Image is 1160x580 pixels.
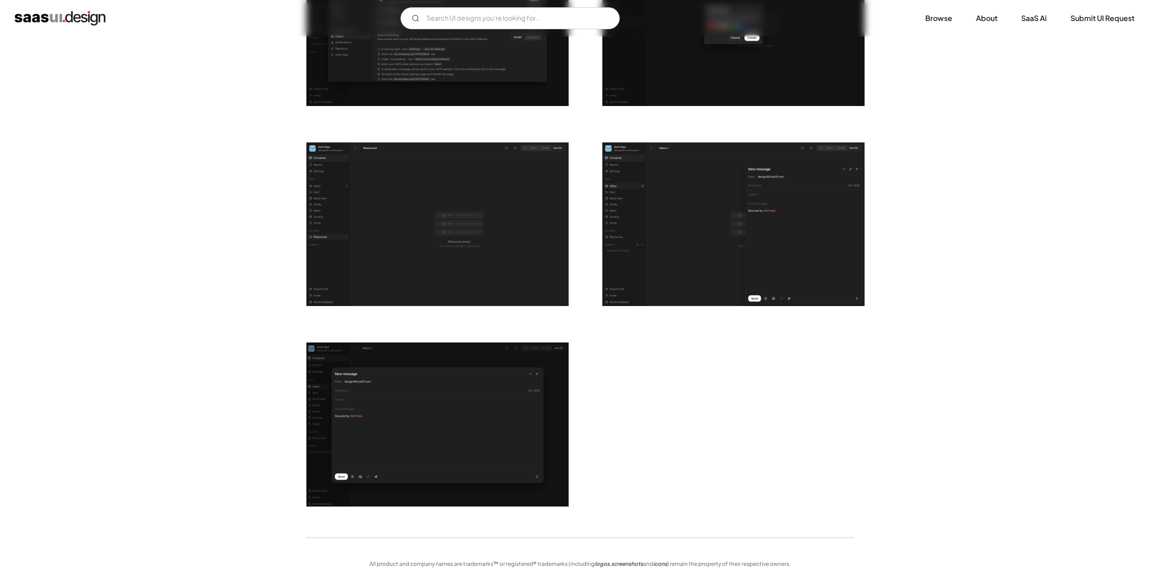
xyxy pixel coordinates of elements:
em: screenshots [611,560,643,567]
em: icons [653,560,667,567]
a: Browse [914,8,963,28]
img: 641c48f62fbfea85d04f5b83_Skiff%20Folder%20Added%20Screen.png [306,142,569,306]
em: logos [595,560,610,567]
a: Submit UI Request [1060,8,1145,28]
input: Search UI designs you're looking for... [401,7,620,29]
img: 641c48f6c8ba4065f7102e8d_Skiff%20Compose%20Expanded%20Screen.png [306,343,569,506]
a: About [965,8,1008,28]
a: SaaS Ai [1010,8,1058,28]
img: 641c48f6b7621d2db0f5f56e_Skiff%20Compose%20Screen.png [602,142,865,306]
div: All product and company names are trademarks™ or registered® trademarks (including , and ) remain... [365,559,795,569]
